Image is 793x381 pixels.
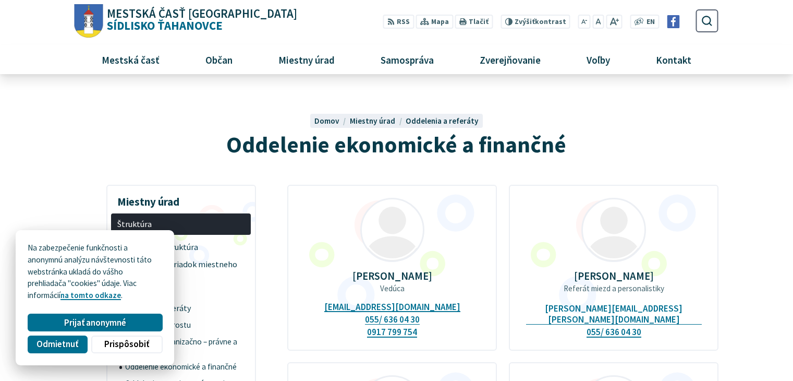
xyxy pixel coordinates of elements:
span: Miestny úrad [350,116,395,126]
span: RSS [397,17,410,28]
a: 055/ 636 04 30 [587,327,641,338]
span: Mapa [431,17,449,28]
button: Tlačiť [455,15,493,29]
a: Kancelária starostu [119,317,251,334]
span: Mestská časť [97,45,163,74]
p: Vedúca [304,284,480,293]
a: Štruktúra [111,213,251,235]
a: Voľby [568,45,629,74]
button: Prispôsobiť [91,336,162,353]
span: EN [646,17,655,28]
a: 055/ 636 04 30 [365,314,420,325]
span: Prijať anonymné [64,317,126,328]
h3: Miestny úrad [111,188,251,210]
a: RSS [383,15,414,29]
a: Mapa [416,15,453,29]
button: Zvýšiťkontrast [501,15,570,29]
span: kontrast [515,18,566,26]
a: Samospráva [362,45,453,74]
a: 0917 799 754 [367,327,417,338]
p: [PERSON_NAME] [526,270,702,282]
a: Domov [314,116,350,126]
p: [PERSON_NAME] [304,270,480,282]
a: Organizačný poriadok miestneho úradu [111,256,251,282]
span: Sídlisko Ťahanovce [103,8,298,32]
span: Oddelenia a referáty [117,300,245,317]
a: Oddelenie organizačno – právne a sociálne [119,334,251,359]
span: Samospráva [376,45,437,74]
span: Zvýšiť [515,17,535,26]
span: Odmietnuť [36,339,78,350]
span: Voľby [583,45,614,74]
a: Kontakt [637,45,711,74]
p: Na zabezpečenie funkčnosti a anonymnú analýzu návštevnosti táto webstránka ukladá do vášho prehli... [28,242,162,302]
span: Tlačiť [469,18,489,26]
span: Oddelenie ekonomické a finančné [226,130,566,159]
img: Prejsť na Facebook stránku [667,15,680,28]
button: Zväčšiť veľkosť písma [606,15,622,29]
span: Domov [314,116,339,126]
span: Mestská časť [GEOGRAPHIC_DATA] [107,8,297,20]
a: na tomto odkaze [60,290,121,300]
span: Kancelária starostu [125,317,245,334]
span: Miestny úrad [274,45,338,74]
a: Oddelenia a referáty [406,116,479,126]
span: Organizačná štruktúra [117,239,245,256]
span: Oddelenie organizačno – právne a sociálne [125,334,245,359]
button: Odmietnuť [28,336,87,353]
a: Logo Sídlisko Ťahanovce, prejsť na domovskú stránku. [75,4,297,38]
span: Organizačný poriadok miestneho úradu [117,256,245,282]
button: Zmenšiť veľkosť písma [578,15,591,29]
a: Občan [186,45,251,74]
span: Oddelenie ekonomické a finančné [125,359,245,376]
a: Miestny úrad [350,116,406,126]
a: Miestny úrad [259,45,353,74]
span: Občan [201,45,236,74]
span: Prednosta MÚ [117,282,245,300]
a: Organizačná štruktúra [111,239,251,256]
button: Nastaviť pôvodnú veľkosť písma [592,15,604,29]
button: Prijať anonymné [28,314,162,331]
a: Oddelenia a referáty [111,300,251,317]
a: Oddelenie ekonomické a finančné [119,359,251,376]
img: Prejsť na domovskú stránku [75,4,103,38]
span: Štruktúra [117,216,245,233]
span: Prispôsobiť [104,339,149,350]
a: Prednosta MÚ [111,282,251,300]
a: Zverejňovanie [461,45,560,74]
a: [EMAIL_ADDRESS][DOMAIN_NAME] [324,302,460,313]
a: [PERSON_NAME][EMAIL_ADDRESS][PERSON_NAME][DOMAIN_NAME] [526,303,702,325]
span: Kontakt [652,45,696,74]
a: Mestská časť [82,45,178,74]
a: EN [644,17,658,28]
span: Zverejňovanie [475,45,544,74]
p: Referát miezd a personalistiky [526,284,702,293]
